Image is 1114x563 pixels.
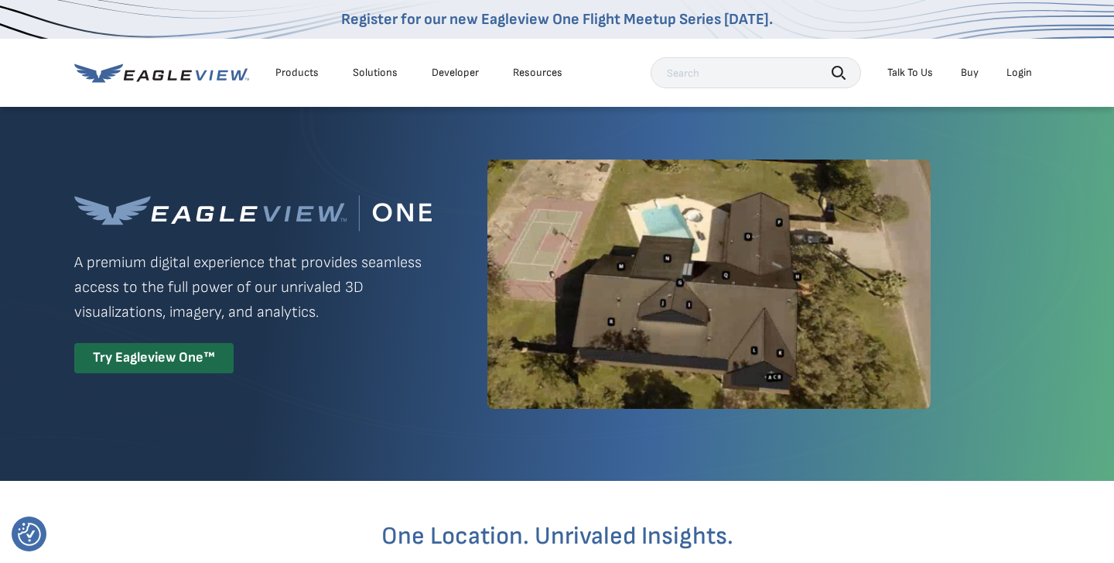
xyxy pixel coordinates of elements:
[275,66,319,80] div: Products
[1006,66,1032,80] div: Login
[353,66,398,80] div: Solutions
[513,66,562,80] div: Resources
[887,66,933,80] div: Talk To Us
[18,523,41,546] button: Consent Preferences
[74,250,432,324] p: A premium digital experience that provides seamless access to the full power of our unrivaled 3D ...
[86,524,1028,549] h2: One Location. Unrivaled Insights.
[74,343,234,373] div: Try Eagleview One™
[651,57,861,88] input: Search
[961,66,979,80] a: Buy
[341,10,773,29] a: Register for our new Eagleview One Flight Meetup Series [DATE].
[18,523,41,546] img: Revisit consent button
[432,66,479,80] a: Developer
[74,195,432,232] img: Eagleview One™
